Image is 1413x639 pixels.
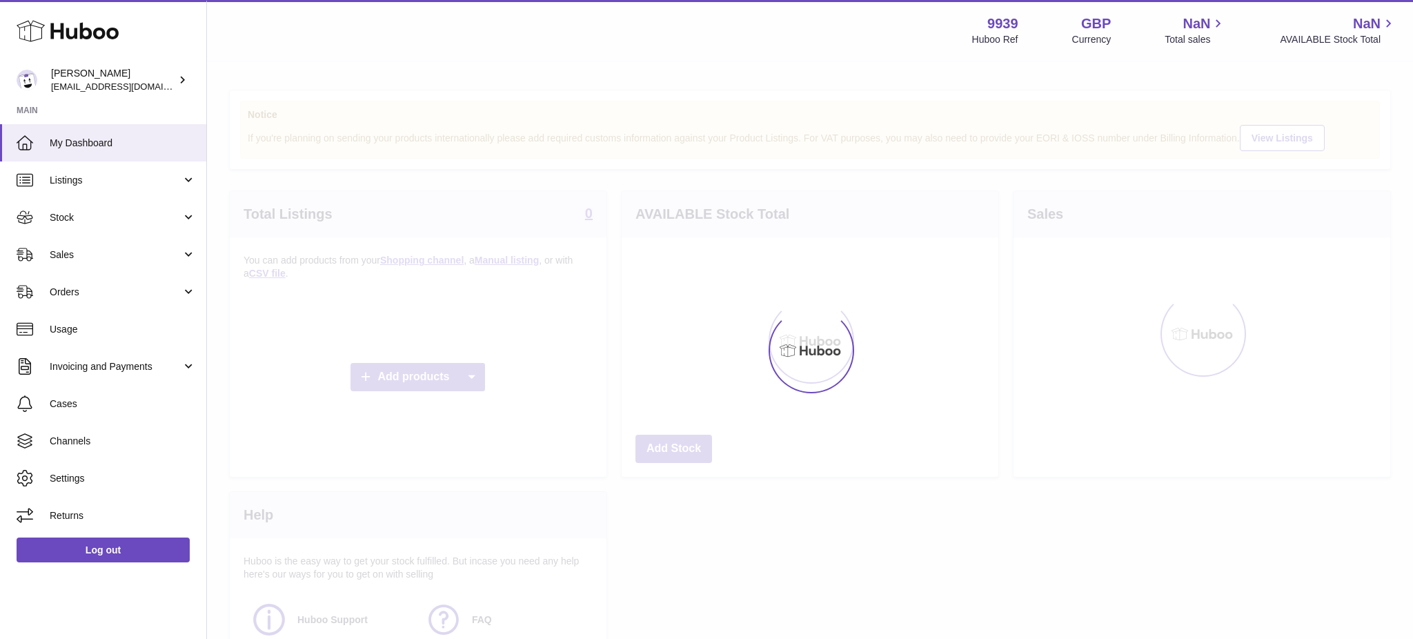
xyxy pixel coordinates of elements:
[50,174,181,187] span: Listings
[1165,14,1226,46] a: NaN Total sales
[1072,33,1111,46] div: Currency
[1280,14,1396,46] a: NaN AVAILABLE Stock Total
[50,472,196,485] span: Settings
[50,211,181,224] span: Stock
[50,323,196,336] span: Usage
[1081,14,1111,33] strong: GBP
[50,397,196,411] span: Cases
[50,435,196,448] span: Channels
[50,137,196,150] span: My Dashboard
[1280,33,1396,46] span: AVAILABLE Stock Total
[50,286,181,299] span: Orders
[50,509,196,522] span: Returns
[17,538,190,562] a: Log out
[50,248,181,262] span: Sales
[1165,33,1226,46] span: Total sales
[987,14,1018,33] strong: 9939
[1183,14,1210,33] span: NaN
[1353,14,1381,33] span: NaN
[51,81,203,92] span: [EMAIL_ADDRESS][DOMAIN_NAME]
[51,67,175,93] div: [PERSON_NAME]
[972,33,1018,46] div: Huboo Ref
[50,360,181,373] span: Invoicing and Payments
[17,70,37,90] img: internalAdmin-9939@internal.huboo.com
